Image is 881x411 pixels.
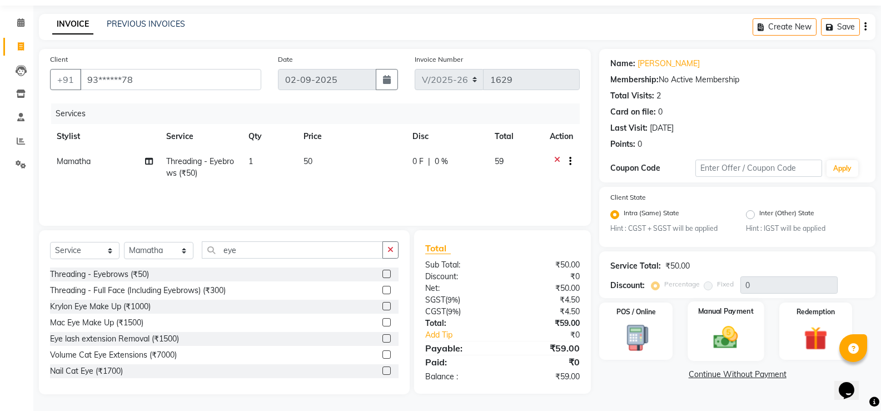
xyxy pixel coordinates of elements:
span: | [428,156,430,167]
th: Qty [242,124,297,149]
span: 59 [495,156,504,166]
button: +91 [50,69,81,90]
div: Eye lash extension Removal (₹1500) [50,333,179,345]
div: Last Visit: [610,122,648,134]
small: Hint : IGST will be applied [746,224,864,234]
span: 9% [448,307,459,316]
span: SGST [425,295,445,305]
label: Invoice Number [415,55,463,65]
input: Enter Offer / Coupon Code [695,160,822,177]
input: Search by Name/Mobile/Email/Code [80,69,261,90]
div: Name: [610,58,635,70]
div: ₹4.50 [502,294,588,306]
small: Hint : CGST + SGST will be applied [610,224,729,234]
label: Intra (Same) State [624,208,679,221]
div: Services [51,103,588,124]
div: ₹50.00 [665,260,690,272]
div: ₹59.00 [502,371,588,383]
button: Create New [753,18,817,36]
div: Volume Cat Eye Extensions (₹7000) [50,349,177,361]
div: ₹0 [502,355,588,369]
div: ( ) [417,306,502,318]
span: 9% [447,295,458,304]
span: 0 % [435,156,448,167]
div: ( ) [417,294,502,306]
div: Discount: [610,280,645,291]
th: Stylist [50,124,160,149]
div: 0 [658,106,663,118]
button: Apply [827,160,858,177]
div: ₹4.50 [502,306,588,318]
div: ₹0 [517,329,588,341]
div: ₹50.00 [502,259,588,271]
label: Inter (Other) State [759,208,814,221]
div: Discount: [417,271,502,283]
div: Points: [610,138,635,150]
span: Total [425,242,451,254]
div: Payable: [417,341,502,355]
label: Manual Payment [698,306,754,317]
span: 0 F [412,156,424,167]
div: Nail Cat Eye (₹1700) [50,365,123,377]
div: ₹59.00 [502,318,588,329]
div: Total Visits: [610,90,654,102]
a: Continue Without Payment [601,369,873,380]
label: Client State [610,192,646,202]
label: POS / Online [616,307,656,317]
div: Net: [417,283,502,294]
label: Client [50,55,68,65]
div: Paid: [417,355,502,369]
a: Add Tip [417,329,517,341]
input: Search or Scan [202,241,383,259]
a: [PERSON_NAME] [638,58,700,70]
button: Save [821,18,860,36]
div: Service Total: [610,260,661,272]
img: _pos-terminal.svg [617,324,655,352]
label: Redemption [797,307,835,317]
div: No Active Membership [610,74,864,86]
label: Percentage [664,279,700,289]
span: Threading - Eyebrows (₹50) [166,156,234,178]
div: Coupon Code [610,162,695,174]
img: _gift.svg [797,324,835,353]
div: ₹0 [502,271,588,283]
span: 1 [248,156,253,166]
div: [DATE] [650,122,674,134]
div: Krylon Eye Make Up (₹1000) [50,301,151,313]
img: _cash.svg [706,324,745,352]
div: Card on file: [610,106,656,118]
div: 2 [656,90,661,102]
label: Date [278,55,293,65]
div: Total: [417,318,502,329]
iframe: chat widget [834,367,870,400]
span: 50 [303,156,312,166]
div: Mac Eye Make Up (₹1500) [50,317,143,329]
th: Action [543,124,580,149]
label: Fixed [717,279,734,289]
th: Price [297,124,406,149]
a: PREVIOUS INVOICES [107,19,185,29]
th: Service [160,124,242,149]
th: Disc [406,124,488,149]
div: Sub Total: [417,259,502,271]
div: ₹59.00 [502,341,588,355]
span: CGST [425,306,446,316]
div: Threading - Full Face (Including Eyebrows) (₹300) [50,285,226,296]
div: ₹50.00 [502,283,588,294]
div: 0 [638,138,642,150]
a: INVOICE [52,14,93,34]
div: Balance : [417,371,502,383]
div: Threading - Eyebrows (₹50) [50,269,149,280]
div: Membership: [610,74,659,86]
span: Mamatha [57,156,91,166]
th: Total [488,124,543,149]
